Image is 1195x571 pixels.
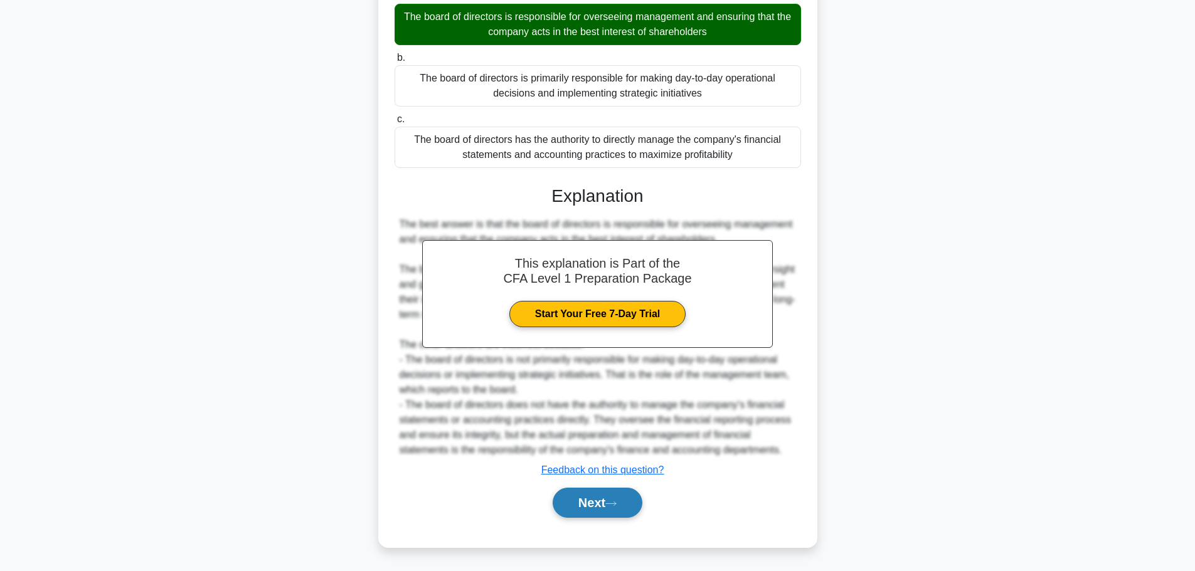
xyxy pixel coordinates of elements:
h3: Explanation [402,186,794,207]
a: Start Your Free 7-Day Trial [509,301,686,327]
div: The best answer is that the board of directors is responsible for overseeing management and ensur... [400,217,796,458]
a: Feedback on this question? [541,464,664,475]
div: The board of directors has the authority to directly manage the company's financial statements an... [395,127,801,168]
span: c. [397,113,405,124]
button: Next [553,488,642,518]
div: The board of directors is primarily responsible for making day-to-day operational decisions and i... [395,65,801,107]
span: b. [397,52,405,63]
div: The board of directors is responsible for overseeing management and ensuring that the company act... [395,4,801,45]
